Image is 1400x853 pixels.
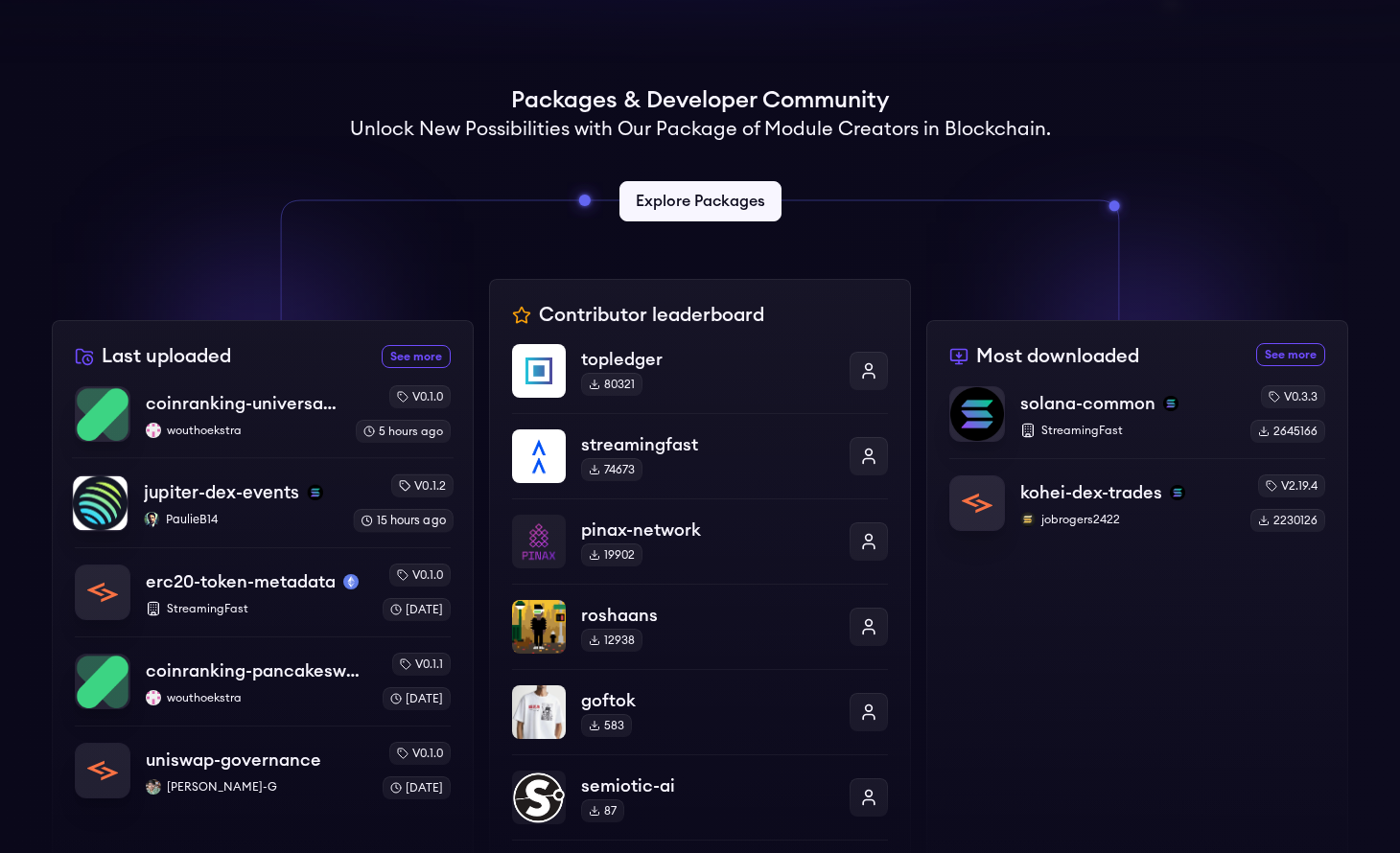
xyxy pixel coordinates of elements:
[1250,509,1325,532] div: 2230126
[389,742,451,765] div: v0.1.0
[949,458,1325,532] a: kohei-dex-tradeskohei-dex-tradessolanajobrogers2422jobrogers2422v2.19.42230126
[308,485,323,500] img: solana
[512,584,888,669] a: roshaansroshaans12938
[356,420,451,443] div: 5 hours ago
[383,776,451,799] div: [DATE]
[1258,474,1325,497] div: v2.19.4
[581,602,834,629] p: roshaans
[73,476,128,531] img: jupiter-dex-events
[512,515,566,568] img: pinax-network
[75,726,451,799] a: uniswap-governanceuniswap-governanceAaditya-G[PERSON_NAME]-Gv0.1.0[DATE]
[581,772,834,799] p: semiotic-ai
[392,653,451,676] div: v0.1.1
[581,517,834,543] p: pinax-network
[1020,390,1155,417] p: solana-common
[146,779,161,795] img: Aaditya-G
[75,385,451,458] a: coinranking-universal-dexcoinranking-universal-dexwouthoekstrawouthoekstrav0.1.05 hours ago
[581,373,642,396] div: 80321
[75,636,451,726] a: coinranking-pancakeswap-v3-forkscoinranking-pancakeswap-v3-forkswouthoekstrawouthoekstrav0.1.1[DATE]
[391,474,454,497] div: v0.1.2
[619,181,782,221] a: Explore Packages
[512,344,888,413] a: topledgertopledger80321
[950,476,1004,530] img: kohei-dex-trades
[512,685,566,739] img: goftok
[581,346,834,373] p: topledger
[146,657,367,684] p: coinranking-pancakeswap-v3-forks
[76,387,129,441] img: coinranking-universal-dex
[144,512,159,527] img: PaulieB14
[512,754,888,840] a: semiotic-aisemiotic-ai87
[389,385,451,408] div: v0.1.0
[146,779,367,795] p: [PERSON_NAME]-G
[146,568,336,595] p: erc20-token-metadata
[76,655,129,708] img: coinranking-pancakeswap-v3-forks
[76,744,129,797] img: uniswap-governance
[581,543,642,566] div: 19902
[144,479,299,506] p: jupiter-dex-events
[146,390,340,417] p: coinranking-universal-dex
[1020,479,1162,506] p: kohei-dex-trades
[1170,485,1185,500] img: solana
[581,714,632,737] div: 583
[146,747,321,773] p: uniswap-governance
[1261,385,1325,408] div: v0.3.3
[512,413,888,498] a: streamingfaststreamingfast74673
[146,423,161,438] img: wouthoekstra
[950,387,1004,441] img: solana-common
[512,600,566,654] img: roshaans
[581,431,834,458] p: streamingfast
[146,690,367,705] p: wouthoekstra
[1020,423,1235,438] p: StreamingFast
[581,687,834,714] p: goftok
[382,345,451,368] a: See more recently uploaded packages
[146,601,367,616] p: StreamingFast
[512,498,888,584] a: pinax-networkpinax-network19902
[75,547,451,636] a: erc20-token-metadataerc20-token-metadatamainnetStreamingFastv0.1.0[DATE]
[1250,420,1325,443] div: 2645166
[76,565,129,619] img: erc20-token-metadata
[511,85,889,116] h1: Packages & Developer Community
[72,457,454,547] a: jupiter-dex-eventsjupiter-dex-eventssolanaPaulieB14PaulieB14v0.1.215 hours ago
[512,669,888,754] a: goftokgoftok583
[512,771,566,824] img: semiotic-ai
[1020,512,1036,527] img: jobrogers2422
[581,629,642,652] div: 12938
[343,574,359,589] img: mainnet
[144,512,338,527] p: PaulieB14
[350,116,1051,143] h2: Unlock New Possibilities with Our Package of Module Creators in Blockchain.
[1163,396,1178,411] img: solana
[581,458,642,481] div: 74673
[353,509,454,532] div: 15 hours ago
[1020,512,1235,527] p: jobrogers2422
[146,690,161,705] img: wouthoekstra
[949,385,1325,458] a: solana-commonsolana-commonsolanaStreamingFastv0.3.32645166
[389,564,451,587] div: v0.1.0
[146,423,340,438] p: wouthoekstra
[383,687,451,710] div: [DATE]
[512,344,566,398] img: topledger
[512,429,566,483] img: streamingfast
[383,598,451,621] div: [DATE]
[581,799,624,822] div: 87
[1256,343,1325,366] a: See more most downloaded packages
